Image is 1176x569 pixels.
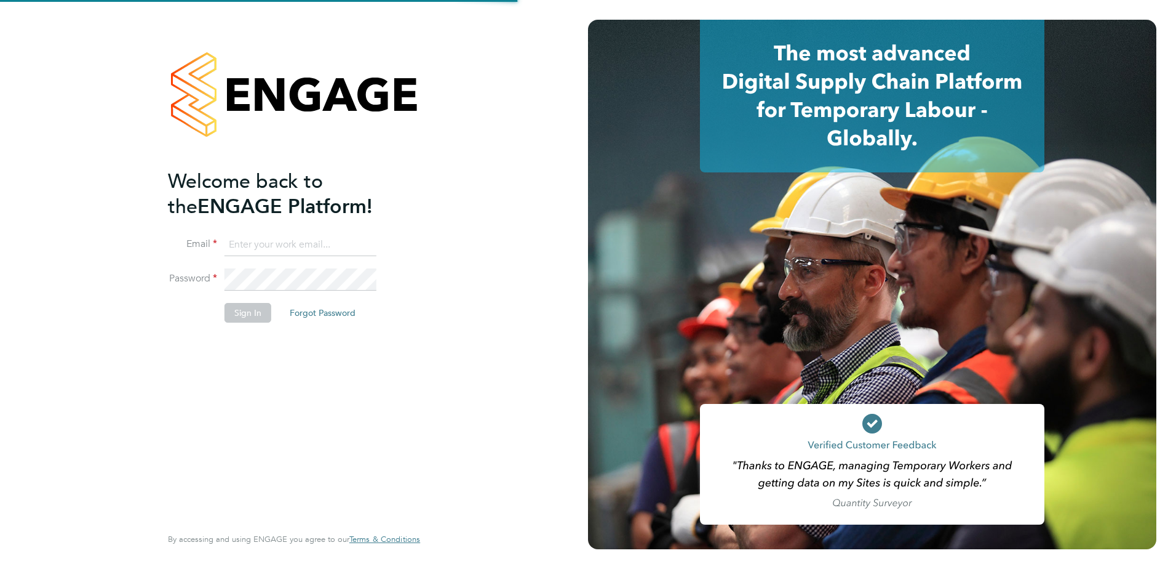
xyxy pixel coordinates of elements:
label: Email [168,238,217,251]
button: Sign In [224,303,271,323]
h2: ENGAGE Platform! [168,169,408,219]
span: Terms & Conditions [349,534,420,544]
a: Terms & Conditions [349,535,420,544]
label: Password [168,272,217,285]
button: Forgot Password [280,303,365,323]
span: By accessing and using ENGAGE you agree to our [168,534,420,544]
span: Welcome back to the [168,169,323,219]
input: Enter your work email... [224,234,376,256]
